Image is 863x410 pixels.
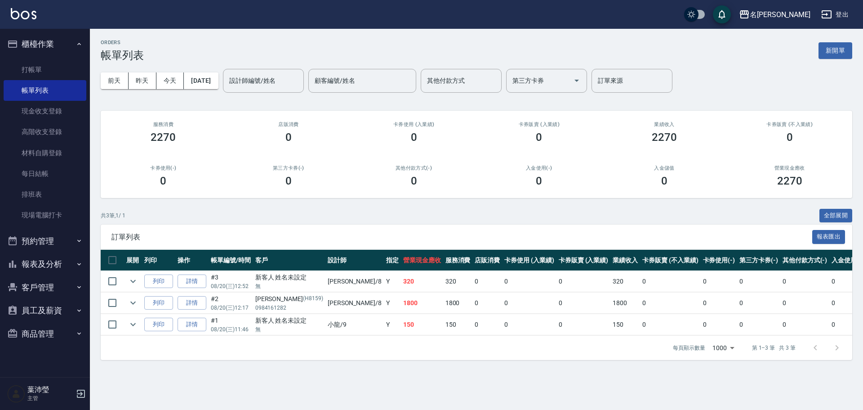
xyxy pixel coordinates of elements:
th: 操作 [175,250,209,271]
button: 櫃檯作業 [4,32,86,56]
h2: 卡券販賣 (不入業績) [738,122,841,127]
td: 0 [780,271,830,292]
td: #1 [209,314,253,335]
th: 指定 [384,250,401,271]
td: 0 [780,314,830,335]
th: 卡券使用 (入業績) [502,250,556,271]
button: 新開單 [819,42,852,59]
button: 報表匯出 [812,230,845,244]
td: 150 [401,314,443,335]
h3: 0 [285,175,292,187]
h3: 0 [661,175,667,187]
td: #2 [209,293,253,314]
td: 0 [472,271,502,292]
td: 320 [610,271,640,292]
button: 列印 [144,318,173,332]
p: 08/20 (三) 12:17 [211,304,251,312]
a: 詳情 [178,318,206,332]
a: 帳單列表 [4,80,86,101]
button: 預約管理 [4,230,86,253]
h3: 2270 [652,131,677,144]
td: 320 [401,271,443,292]
td: 0 [502,271,556,292]
button: [DATE] [184,72,218,89]
th: 卡券使用(-) [701,250,738,271]
p: 共 3 筆, 1 / 1 [101,212,125,220]
h3: 0 [160,175,166,187]
h2: 卡券販賣 (入業績) [487,122,591,127]
td: 0 [472,314,502,335]
td: 0 [556,293,611,314]
p: 08/20 (三) 12:52 [211,282,251,290]
p: (H8159) [303,294,323,304]
div: 新客人 姓名未設定 [255,273,323,282]
td: [PERSON_NAME] /8 [325,293,384,314]
h3: 0 [285,131,292,144]
th: 業績收入 [610,250,640,271]
td: 0 [701,271,738,292]
h3: 服務消費 [111,122,215,127]
h2: 卡券使用(-) [111,165,215,171]
button: 客戶管理 [4,276,86,299]
td: 320 [443,271,473,292]
button: 昨天 [129,72,156,89]
h2: ORDERS [101,40,144,45]
td: 0 [502,314,556,335]
td: Y [384,271,401,292]
th: 卡券販賣 (入業績) [556,250,611,271]
a: 高階收支登錄 [4,122,86,142]
button: expand row [126,296,140,310]
h3: 0 [411,175,417,187]
td: 0 [640,271,700,292]
td: 0 [780,293,830,314]
span: 訂單列表 [111,233,812,242]
button: 商品管理 [4,322,86,346]
th: 營業現金應收 [401,250,443,271]
h2: 第三方卡券(-) [237,165,341,171]
th: 第三方卡券(-) [737,250,780,271]
div: [PERSON_NAME] [255,294,323,304]
th: 其他付款方式(-) [780,250,830,271]
a: 每日結帳 [4,163,86,184]
button: Open [569,73,584,88]
img: Person [7,385,25,403]
td: Y [384,314,401,335]
h3: 2270 [151,131,176,144]
td: 1800 [401,293,443,314]
td: 0 [472,293,502,314]
th: 服務消費 [443,250,473,271]
h5: 葉沛瑩 [27,385,73,394]
button: 列印 [144,275,173,288]
h3: 0 [411,131,417,144]
td: 1800 [443,293,473,314]
td: 1800 [610,293,640,314]
td: 150 [610,314,640,335]
td: 0 [556,271,611,292]
button: 全部展開 [819,209,853,223]
a: 詳情 [178,275,206,288]
td: 0 [701,314,738,335]
a: 詳情 [178,296,206,310]
h2: 入金使用(-) [487,165,591,171]
button: 名[PERSON_NAME] [735,5,814,24]
p: 主管 [27,394,73,402]
a: 打帳單 [4,59,86,80]
a: 報表匯出 [812,232,845,241]
p: 0984161282 [255,304,323,312]
div: 名[PERSON_NAME] [750,9,810,20]
h3: 0 [536,175,542,187]
td: 0 [737,314,780,335]
th: 展開 [124,250,142,271]
td: 0 [737,271,780,292]
button: expand row [126,318,140,331]
h3: 0 [787,131,793,144]
p: 每頁顯示數量 [673,344,705,352]
td: 0 [640,293,700,314]
td: 0 [556,314,611,335]
img: Logo [11,8,36,19]
a: 排班表 [4,184,86,205]
h2: 業績收入 [613,122,716,127]
h2: 店販消費 [237,122,341,127]
button: 員工及薪資 [4,299,86,322]
button: 列印 [144,296,173,310]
